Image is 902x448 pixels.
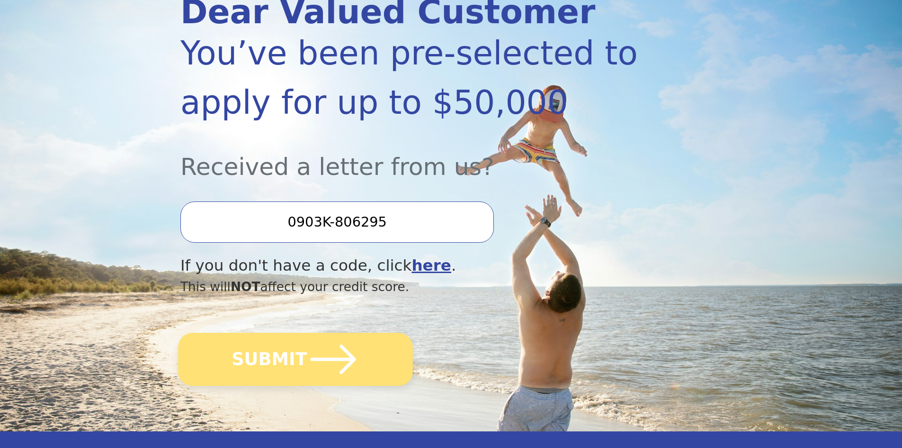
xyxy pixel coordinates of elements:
div: This will affect your credit score. [180,277,641,296]
span: NOT [231,279,260,294]
button: SUBMIT [178,333,413,386]
div: You’ve been pre-selected to apply for up to $50,000 [180,28,641,127]
input: Enter your Offer Code: [180,201,494,242]
div: If you don't have a code, click . [180,254,641,277]
div: Received a letter from us? [180,127,641,184]
a: here [411,256,451,274]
